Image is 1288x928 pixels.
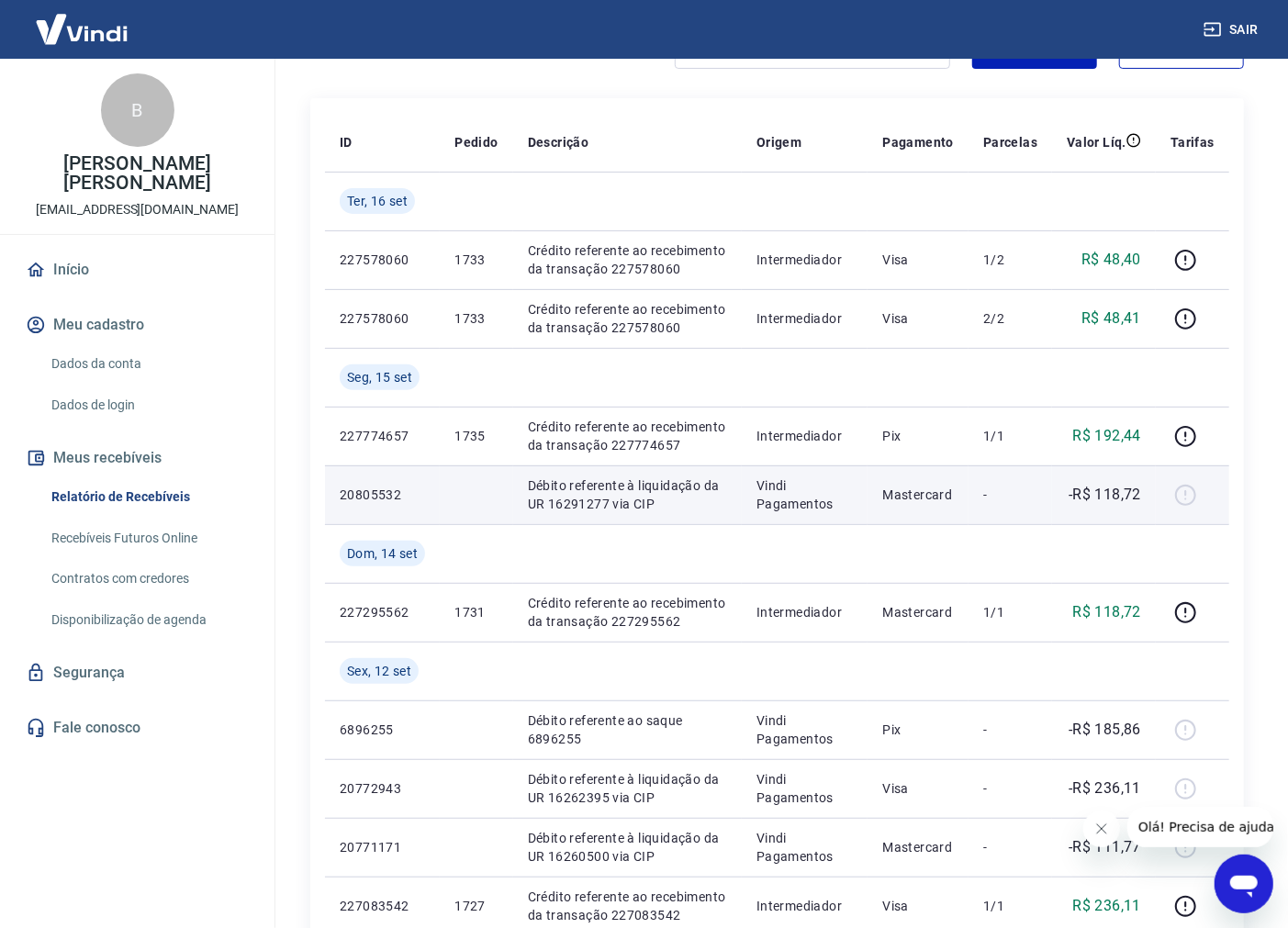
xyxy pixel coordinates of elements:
p: Vindi Pagamentos [756,829,853,866]
p: Vindi Pagamentos [756,770,853,807]
span: Seg, 15 set [347,368,412,386]
div: B [101,73,174,147]
p: Mastercard [882,486,954,504]
p: R$ 48,40 [1081,249,1141,271]
p: 1/1 [983,427,1037,445]
p: - [983,486,1037,504]
p: Intermediador [756,603,853,621]
p: R$ 236,11 [1073,895,1142,917]
span: Ter, 16 set [347,192,408,210]
p: R$ 48,41 [1081,307,1141,330]
p: Intermediador [756,897,853,915]
p: 1735 [454,427,498,445]
p: 1/2 [983,251,1037,269]
p: Pix [882,721,954,739]
p: R$ 118,72 [1073,601,1142,623]
p: 1/1 [983,603,1037,621]
p: 20772943 [340,779,425,798]
span: Sex, 12 set [347,662,411,680]
p: 1731 [454,603,498,621]
p: -R$ 185,86 [1069,719,1141,741]
p: Mastercard [882,838,954,856]
button: Meu cadastro [22,305,252,345]
a: Recebíveis Futuros Online [44,520,252,557]
p: 2/2 [983,309,1037,328]
span: Olá! Precisa de ajuda? [11,13,154,28]
p: Débito referente ao saque 6896255 [528,711,727,748]
button: Sair [1200,13,1266,47]
a: Relatório de Recebíveis [44,478,252,516]
p: - [983,838,1037,856]
p: Crédito referente ao recebimento da transação 227774657 [528,418,727,454]
p: 1727 [454,897,498,915]
p: -R$ 111,77 [1069,836,1141,858]
p: 20805532 [340,486,425,504]
p: Intermediador [756,309,853,328]
iframe: Fechar mensagem [1083,811,1120,847]
p: Descrição [528,133,589,151]
p: Vindi Pagamentos [756,476,853,513]
p: R$ 192,44 [1073,425,1142,447]
p: Origem [756,133,801,151]
p: 1733 [454,251,498,269]
p: Mastercard [882,603,954,621]
p: 6896255 [340,721,425,739]
p: Débito referente à liquidação da UR 16291277 via CIP [528,476,727,513]
iframe: Mensagem da empresa [1127,807,1273,847]
p: 20771171 [340,838,425,856]
p: Parcelas [983,133,1037,151]
p: Tarifas [1170,133,1215,151]
a: Fale conosco [22,708,252,748]
a: Dados da conta [44,345,252,383]
p: ID [340,133,353,151]
p: Valor Líq. [1067,133,1126,151]
p: Crédito referente ao recebimento da transação 227295562 [528,594,727,631]
p: 1/1 [983,897,1037,915]
a: Segurança [22,653,252,693]
p: [PERSON_NAME] [PERSON_NAME] [15,154,260,193]
p: -R$ 236,11 [1069,777,1141,799]
p: 227295562 [340,603,425,621]
p: - [983,779,1037,798]
p: Débito referente à liquidação da UR 16260500 via CIP [528,829,727,866]
p: - [983,721,1037,739]
span: Dom, 14 set [347,544,418,563]
p: Pix [882,427,954,445]
p: Débito referente à liquidação da UR 16262395 via CIP [528,770,727,807]
p: Visa [882,897,954,915]
a: Dados de login [44,386,252,424]
p: Intermediador [756,251,853,269]
button: Meus recebíveis [22,438,252,478]
p: Visa [882,251,954,269]
p: Crédito referente ao recebimento da transação 227578060 [528,241,727,278]
a: Disponibilização de agenda [44,601,252,639]
img: Vindi [22,1,141,57]
p: Visa [882,779,954,798]
p: 227578060 [340,251,425,269]
p: [EMAIL_ADDRESS][DOMAIN_NAME] [36,200,239,219]
p: Vindi Pagamentos [756,711,853,748]
p: Pedido [454,133,498,151]
p: -R$ 118,72 [1069,484,1141,506]
p: Crédito referente ao recebimento da transação 227578060 [528,300,727,337]
p: 1733 [454,309,498,328]
p: Visa [882,309,954,328]
p: Crédito referente ao recebimento da transação 227083542 [528,888,727,924]
p: Intermediador [756,427,853,445]
a: Contratos com credores [44,560,252,598]
p: Pagamento [882,133,954,151]
p: 227578060 [340,309,425,328]
iframe: Botão para abrir a janela de mensagens [1215,855,1273,913]
p: 227083542 [340,897,425,915]
p: 227774657 [340,427,425,445]
a: Início [22,250,252,290]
